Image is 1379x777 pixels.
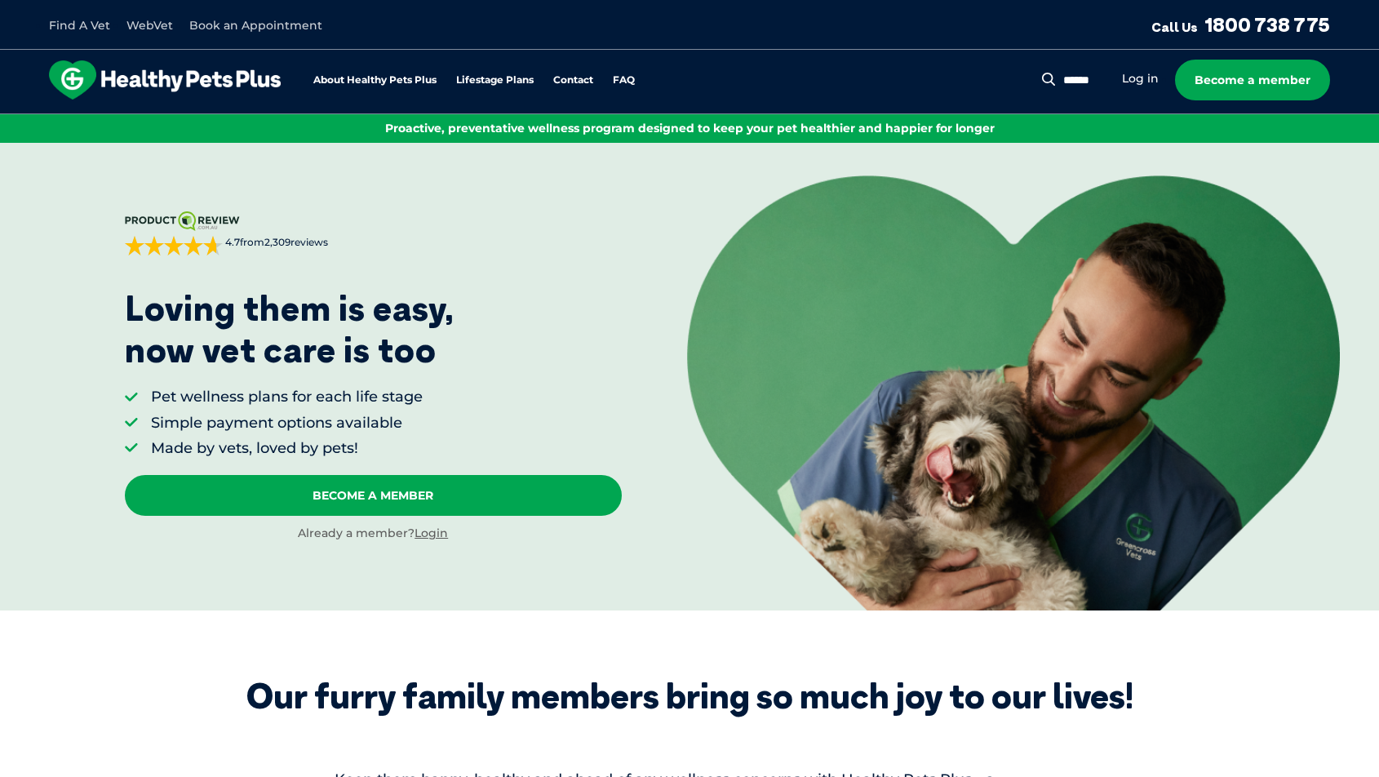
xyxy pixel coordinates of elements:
img: <p>Loving them is easy, <br /> now vet care is too</p> [687,175,1340,610]
strong: 4.7 [225,236,240,248]
a: WebVet [126,18,173,33]
a: About Healthy Pets Plus [313,75,437,86]
span: Call Us [1151,19,1198,35]
a: Lifestage Plans [456,75,534,86]
div: Already a member? [125,526,622,542]
a: Become a member [1175,60,1330,100]
span: from [223,236,328,250]
a: 4.7from2,309reviews [125,211,622,255]
span: 2,309 reviews [264,236,328,248]
a: Become A Member [125,475,622,516]
span: Proactive, preventative wellness program designed to keep your pet healthier and happier for longer [385,121,995,135]
a: FAQ [613,75,635,86]
a: Call Us1800 738 775 [1151,12,1330,37]
li: Pet wellness plans for each life stage [151,387,423,407]
li: Simple payment options available [151,413,423,433]
a: Log in [1122,71,1159,87]
a: Contact [553,75,593,86]
button: Search [1039,71,1059,87]
a: Login [415,526,448,540]
a: Find A Vet [49,18,110,33]
p: Loving them is easy, now vet care is too [125,288,454,371]
div: Our furry family members bring so much joy to our lives! [246,676,1133,717]
li: Made by vets, loved by pets! [151,438,423,459]
a: Book an Appointment [189,18,322,33]
img: hpp-logo [49,60,281,100]
div: 4.7 out of 5 stars [125,236,223,255]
